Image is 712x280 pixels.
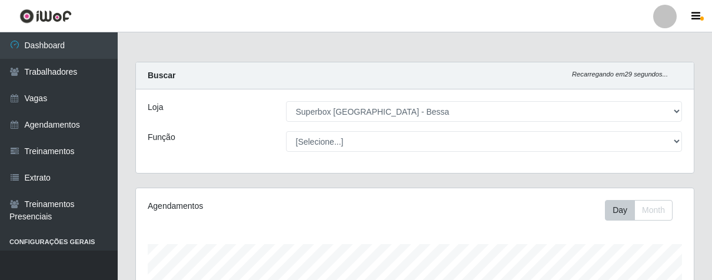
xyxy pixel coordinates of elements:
label: Função [148,131,175,144]
label: Loja [148,101,163,114]
strong: Buscar [148,71,175,80]
button: Day [605,200,635,221]
div: Agendamentos [148,200,360,212]
i: Recarregando em 29 segundos... [572,71,668,78]
div: First group [605,200,673,221]
button: Month [634,200,673,221]
img: CoreUI Logo [19,9,72,24]
div: Toolbar with button groups [605,200,682,221]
